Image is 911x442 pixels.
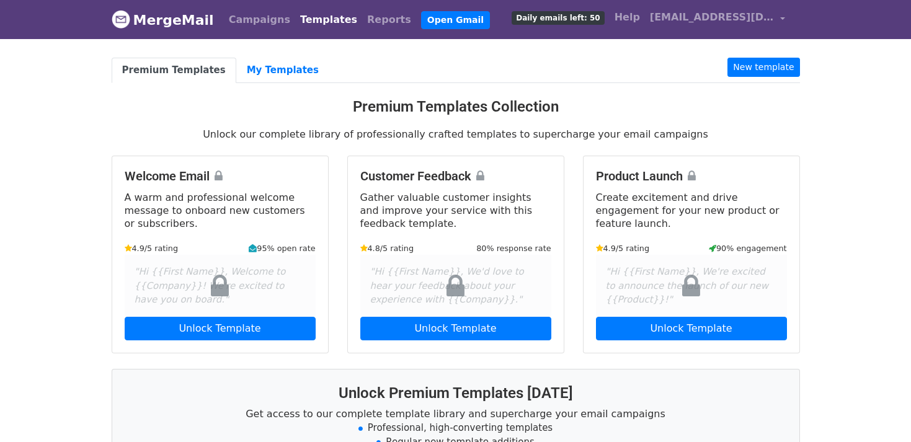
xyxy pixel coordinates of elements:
[112,128,800,141] p: Unlock our complete library of professionally crafted templates to supercharge your email campaigns
[249,242,315,254] small: 95% open rate
[360,317,551,340] a: Unlock Template
[127,407,784,420] p: Get access to our complete template library and supercharge your email campaigns
[112,7,214,33] a: MergeMail
[596,255,787,317] div: "Hi {{First Name}}, We're excited to announce the launch of our new {{Product}}!"
[112,58,236,83] a: Premium Templates
[421,11,490,29] a: Open Gmail
[360,169,551,183] h4: Customer Feedback
[596,317,787,340] a: Unlock Template
[476,242,551,254] small: 80% response rate
[125,169,316,183] h4: Welcome Email
[360,242,414,254] small: 4.8/5 rating
[727,58,799,77] a: New template
[709,242,787,254] small: 90% engagement
[362,7,416,32] a: Reports
[125,191,316,230] p: A warm and professional welcome message to onboard new customers or subscribers.
[125,242,179,254] small: 4.9/5 rating
[295,7,362,32] a: Templates
[596,191,787,230] p: Create excitement and drive engagement for your new product or feature launch.
[112,98,800,116] h3: Premium Templates Collection
[596,169,787,183] h4: Product Launch
[645,5,790,34] a: [EMAIL_ADDRESS][DOMAIN_NAME]
[512,11,604,25] span: Daily emails left: 50
[125,317,316,340] a: Unlock Template
[360,255,551,317] div: "Hi {{First Name}}, We'd love to hear your feedback about your experience with {{Company}}."
[236,58,329,83] a: My Templates
[360,191,551,230] p: Gather valuable customer insights and improve your service with this feedback template.
[127,421,784,435] li: Professional, high-converting templates
[127,384,784,402] h3: Unlock Premium Templates [DATE]
[224,7,295,32] a: Campaigns
[125,255,316,317] div: "Hi {{First Name}}, Welcome to {{Company}}! We're excited to have you on board."
[112,10,130,29] img: MergeMail logo
[507,5,609,30] a: Daily emails left: 50
[596,242,650,254] small: 4.9/5 rating
[650,10,774,25] span: [EMAIL_ADDRESS][DOMAIN_NAME]
[610,5,645,30] a: Help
